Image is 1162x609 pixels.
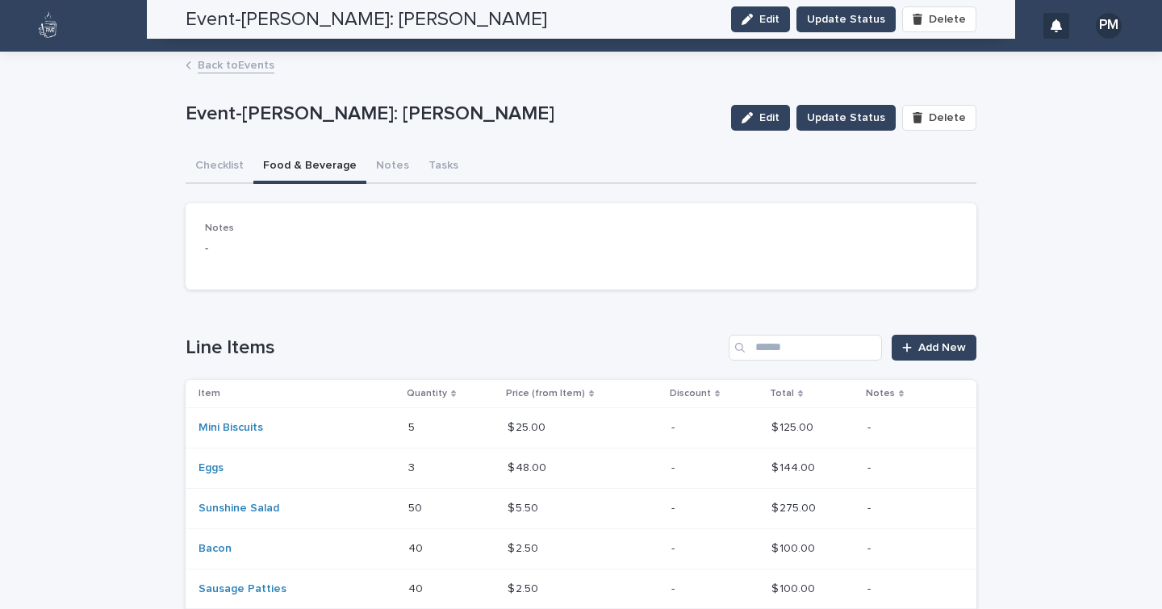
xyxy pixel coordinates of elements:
p: 40 [408,579,426,596]
span: Edit [759,112,780,123]
span: Delete [929,112,966,123]
p: $ 2.50 [508,579,541,596]
p: Total [770,385,794,403]
p: - [867,579,874,596]
p: 50 [408,498,425,515]
tr: Sausage Patties 4040 $ 2.50$ 2.50 -- $ 100.00$ 100.00 -- [186,569,976,609]
p: $ 275.00 [771,498,819,515]
span: Update Status [807,110,885,126]
p: - [671,418,678,435]
p: - [867,498,874,515]
p: $ 48.00 [508,458,550,475]
a: Eggs [199,461,224,475]
a: Sunshine Salad [199,502,279,515]
tr: Bacon 4040 $ 2.50$ 2.50 -- $ 100.00$ 100.00 -- [186,528,976,569]
p: - [867,458,874,475]
p: Item [199,385,220,403]
a: Sausage Patties [199,582,286,596]
p: 40 [408,539,426,556]
p: Quantity [407,385,447,403]
span: Add New [918,342,966,353]
p: 5 [408,418,418,435]
button: Food & Beverage [253,150,366,184]
p: $ 2.50 [508,539,541,556]
p: Notes [866,385,895,403]
p: $ 100.00 [771,539,818,556]
a: Back toEvents [198,55,274,73]
p: - [867,418,874,435]
button: Checklist [186,150,253,184]
p: - [671,579,678,596]
p: $ 125.00 [771,418,817,435]
div: PM [1096,13,1122,39]
p: Price (from Item) [506,385,585,403]
p: $ 5.50 [508,498,541,515]
p: $ 25.00 [508,418,549,435]
button: Tasks [419,150,468,184]
img: 80hjoBaRqlyywVK24fQd [32,10,65,42]
button: Notes [366,150,419,184]
tr: Mini Biscuits 55 $ 25.00$ 25.00 -- $ 125.00$ 125.00 -- [186,408,976,448]
p: - [205,240,957,257]
a: Add New [892,335,976,361]
p: Discount [670,385,711,403]
a: Bacon [199,542,232,556]
span: Notes [205,223,234,233]
p: - [867,539,874,556]
p: - [671,498,678,515]
tr: Sunshine Salad 5050 $ 5.50$ 5.50 -- $ 275.00$ 275.00 -- [186,488,976,528]
p: 3 [408,458,418,475]
tr: Eggs 33 $ 48.00$ 48.00 -- $ 144.00$ 144.00 -- [186,448,976,489]
input: Search [729,335,882,361]
p: $ 144.00 [771,458,818,475]
button: Edit [731,105,790,131]
p: Event-[PERSON_NAME]: [PERSON_NAME] [186,102,718,126]
p: - [671,458,678,475]
a: Mini Biscuits [199,421,263,435]
p: $ 100.00 [771,579,818,596]
button: Delete [902,105,976,131]
button: Update Status [796,105,896,131]
h1: Line Items [186,336,722,360]
p: - [671,539,678,556]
